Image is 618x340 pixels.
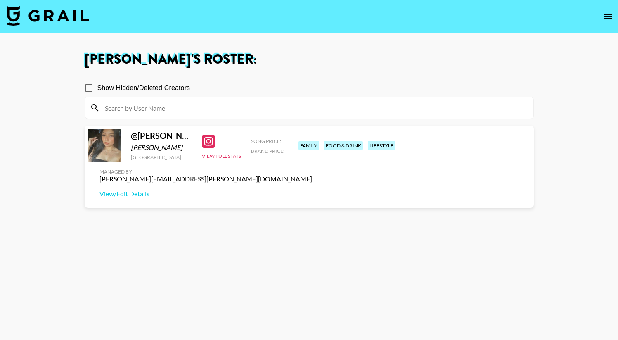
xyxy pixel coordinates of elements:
div: food & drink [324,141,363,150]
div: [PERSON_NAME] [131,143,192,152]
div: Managed By [99,169,312,175]
h1: [PERSON_NAME] 's Roster: [85,53,534,66]
img: Grail Talent [7,6,89,26]
button: View Full Stats [202,153,241,159]
span: Song Price: [251,138,281,144]
button: open drawer [600,8,616,25]
span: Brand Price: [251,148,284,154]
span: Show Hidden/Deleted Creators [97,83,190,93]
div: @ [PERSON_NAME].reynaaa [131,131,192,141]
input: Search by User Name [100,101,528,114]
div: [GEOGRAPHIC_DATA] [131,154,192,160]
div: [PERSON_NAME][EMAIL_ADDRESS][PERSON_NAME][DOMAIN_NAME] [99,175,312,183]
a: View/Edit Details [99,190,312,198]
div: family [298,141,319,150]
div: lifestyle [368,141,395,150]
